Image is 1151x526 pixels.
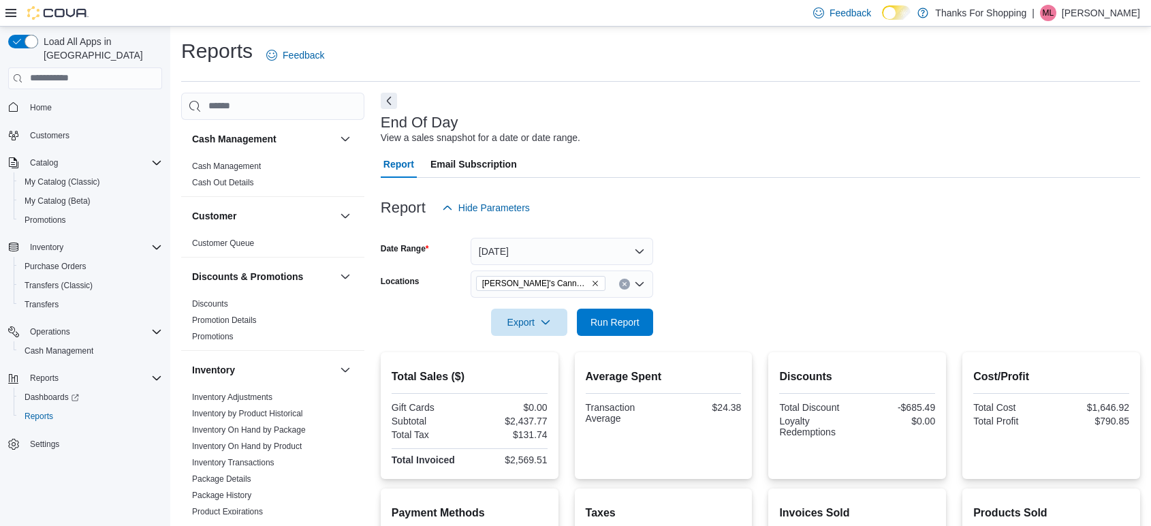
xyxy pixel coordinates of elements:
span: Settings [30,439,59,450]
span: My Catalog (Classic) [19,174,162,190]
a: Promotions [19,212,72,228]
span: Operations [25,324,162,340]
h2: Cost/Profit [973,369,1129,385]
button: [DATE] [471,238,653,265]
span: Customers [30,130,69,141]
button: Cash Management [192,132,334,146]
span: Customers [25,127,162,144]
span: Dashboards [25,392,79,403]
div: Total Tax [392,429,467,440]
h3: Discounts & Promotions [192,270,303,283]
button: Cash Management [337,131,353,147]
a: Home [25,99,57,116]
span: My Catalog (Beta) [25,196,91,206]
h3: Customer [192,209,236,223]
button: Catalog [25,155,63,171]
h3: End Of Day [381,114,458,131]
a: Inventory On Hand by Package [192,425,306,435]
button: Transfers (Classic) [14,276,168,295]
button: Catalog [3,153,168,172]
div: $24.38 [666,402,741,413]
span: Inventory Adjustments [192,392,272,403]
h1: Reports [181,37,253,65]
span: Catalog [25,155,162,171]
span: Discounts [192,298,228,309]
span: Catalog [30,157,58,168]
button: Transfers [14,295,168,314]
p: [PERSON_NAME] [1062,5,1140,21]
span: Email Subscription [430,151,517,178]
div: Marc Lagace [1040,5,1056,21]
div: $2,437.77 [472,416,547,427]
span: Reports [25,411,53,422]
span: Reports [19,408,162,424]
a: Promotions [192,332,234,341]
span: Transfers (Classic) [19,277,162,294]
a: Feedback [261,42,330,69]
div: $1,646.92 [1054,402,1129,413]
button: Clear input [619,279,630,290]
span: Settings [25,435,162,452]
a: My Catalog (Classic) [19,174,106,190]
h2: Taxes [586,505,742,521]
span: Inventory [25,239,162,256]
button: Inventory [25,239,69,256]
span: Load All Apps in [GEOGRAPHIC_DATA] [38,35,162,62]
span: Inventory On Hand by Package [192,424,306,435]
button: Discounts & Promotions [337,268,353,285]
span: Reports [25,370,162,386]
a: Customer Queue [192,238,254,248]
div: $0.00 [860,416,935,427]
span: Transfers [19,296,162,313]
h2: Payment Methods [392,505,548,521]
button: Discounts & Promotions [192,270,334,283]
div: $131.74 [472,429,547,440]
a: Purchase Orders [19,258,92,275]
a: Package Details [192,474,251,484]
h2: Invoices Sold [779,505,935,521]
h3: Cash Management [192,132,277,146]
img: Cova [27,6,89,20]
span: Home [30,102,52,113]
a: Inventory Adjustments [192,392,272,402]
span: Promotions [192,331,234,342]
button: Operations [3,322,168,341]
a: Package History [192,491,251,500]
div: Subtotal [392,416,467,427]
h2: Total Sales ($) [392,369,548,385]
div: $2,569.51 [472,454,547,465]
div: $790.85 [1054,416,1129,427]
a: Product Expirations [192,507,263,516]
button: Customers [3,125,168,145]
div: Transaction Average [586,402,661,424]
a: Transfers [19,296,64,313]
p: Thanks For Shopping [935,5,1026,21]
a: Discounts [192,299,228,309]
button: Promotions [14,211,168,230]
a: My Catalog (Beta) [19,193,96,209]
button: My Catalog (Classic) [14,172,168,191]
button: Remove Lucy's Cannabis from selection in this group [591,279,599,288]
div: Loyalty Redemptions [779,416,854,437]
button: Open list of options [634,279,645,290]
a: Inventory On Hand by Product [192,442,302,451]
a: Cash Management [192,161,261,171]
a: Dashboards [14,388,168,407]
span: Cash Management [25,345,93,356]
div: Total Discount [779,402,854,413]
h2: Products Sold [973,505,1129,521]
div: -$685.49 [860,402,935,413]
div: Cash Management [181,158,364,196]
a: Promotion Details [192,315,257,325]
button: My Catalog (Beta) [14,191,168,211]
span: Feedback [830,6,871,20]
div: $0.00 [472,402,547,413]
a: Transfers (Classic) [19,277,98,294]
span: Package Details [192,474,251,484]
button: Run Report [577,309,653,336]
div: View a sales snapshot for a date or date range. [381,131,580,145]
span: My Catalog (Classic) [25,176,100,187]
span: Run Report [590,315,640,329]
span: My Catalog (Beta) [19,193,162,209]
